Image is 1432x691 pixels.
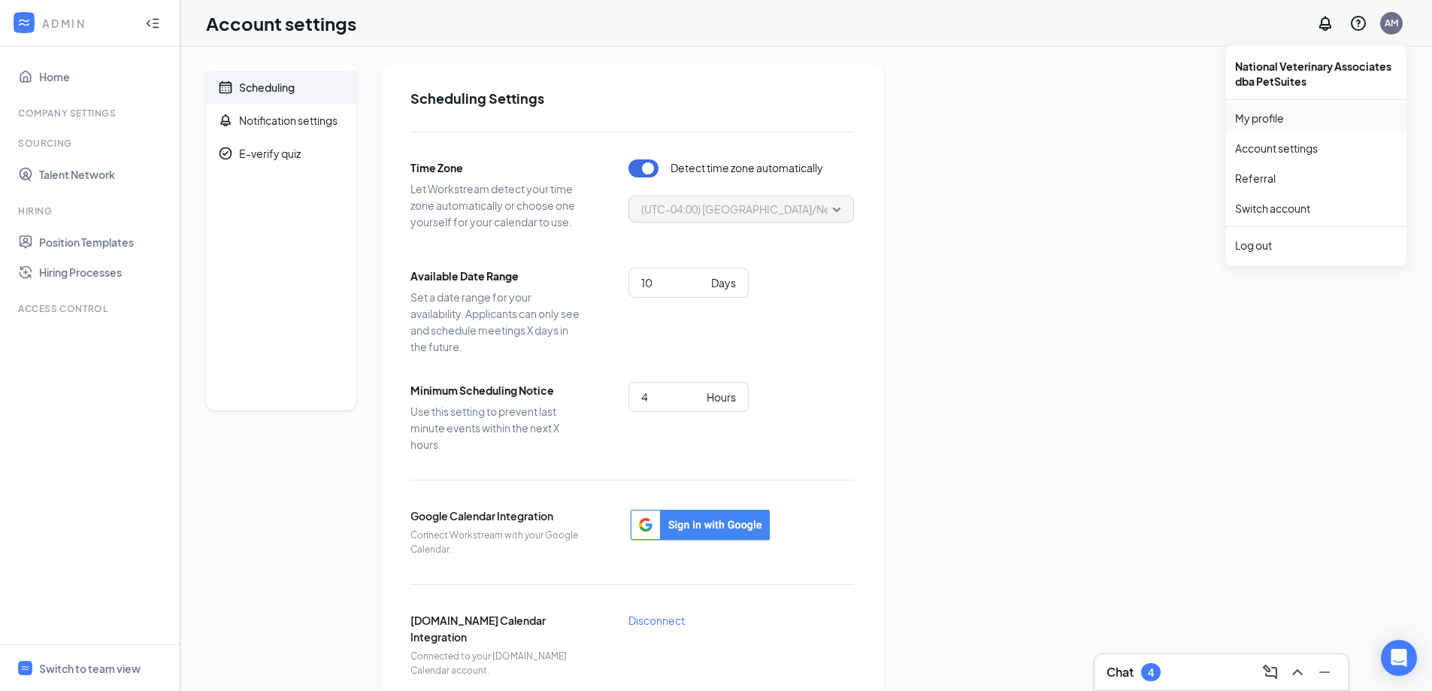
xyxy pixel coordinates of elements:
a: Referral [1235,171,1397,186]
svg: Calendar [218,80,233,95]
a: BellNotification settings [206,104,356,137]
div: ADMIN [42,16,132,31]
a: My profile [1235,111,1397,126]
svg: WorkstreamLogo [20,663,30,673]
button: ComposeMessage [1258,660,1282,684]
a: Account settings [1235,141,1397,156]
h2: Scheduling Settings [410,89,854,108]
h3: Chat [1107,664,1134,680]
div: Days [711,274,736,291]
div: 4 [1148,666,1154,679]
a: CalendarScheduling [206,71,356,104]
svg: QuestionInfo [1349,14,1367,32]
a: Position Templates [39,227,168,257]
span: Connected to your [DOMAIN_NAME] Calendar account. [410,650,583,678]
svg: Collapse [145,16,160,31]
a: Talent Network [39,159,168,189]
span: Minimum Scheduling Notice [410,382,583,399]
a: Disconnect [628,612,685,629]
a: CheckmarkCircleE-verify quiz [206,137,356,170]
span: Google Calendar Integration [410,508,583,524]
span: Set a date range for your availability. Applicants can only see and schedule meetings X days in t... [410,289,583,355]
button: ChevronUp [1285,660,1309,684]
div: Scheduling [239,80,295,95]
svg: CheckmarkCircle [218,146,233,161]
span: Use this setting to prevent last minute events within the next X hours. [410,403,583,453]
a: Switch account [1235,202,1310,215]
span: Connect Workstream with your Google Calendar. [410,529,583,557]
div: Open Intercom Messenger [1381,640,1417,676]
svg: ChevronUp [1288,663,1306,681]
div: E-verify quiz [239,146,301,161]
div: Sourcing [18,137,165,150]
span: Available Date Range [410,268,583,284]
svg: Notifications [1316,14,1334,32]
svg: Bell [218,113,233,128]
div: Company Settings [18,107,165,120]
svg: Minimize [1315,663,1334,681]
a: Home [39,62,168,92]
span: Detect time zone automatically [671,159,823,177]
span: (UTC-04:00) [GEOGRAPHIC_DATA]/New_York - Eastern Time [641,198,940,220]
svg: WorkstreamLogo [17,15,32,30]
a: Hiring Processes [39,257,168,287]
div: Hiring [18,205,165,217]
span: [DOMAIN_NAME] Calendar Integration [410,612,583,645]
div: National Veterinary Associates dba PetSuites [1226,51,1406,96]
h1: Account settings [206,11,356,36]
div: Notification settings [239,113,338,128]
span: Time Zone [410,159,583,176]
div: AM [1385,17,1398,29]
div: Hours [707,389,736,405]
span: Let Workstream detect your time zone automatically or choose one yourself for your calendar to use. [410,180,583,230]
div: Log out [1235,238,1397,253]
button: Minimize [1312,660,1337,684]
div: Switch to team view [39,661,141,676]
svg: ComposeMessage [1261,663,1279,681]
div: Access control [18,302,165,315]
